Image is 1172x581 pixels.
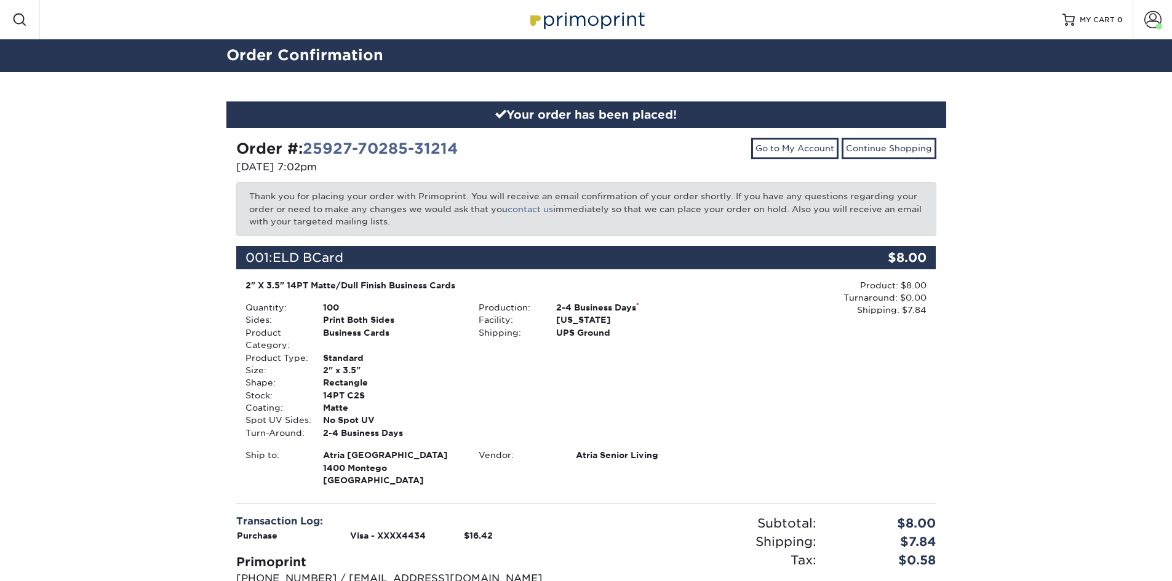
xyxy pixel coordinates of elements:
[314,414,469,426] div: No Spot UV
[464,531,493,540] strong: $16.42
[236,389,314,401] div: Stock:
[826,514,946,532] div: $8.00
[236,326,314,352] div: Product Category:
[547,326,703,339] div: UPS Ground
[314,352,469,364] div: Standard
[236,364,314,376] div: Size:
[525,6,648,33] img: Primoprint
[303,140,458,157] a: 25927-70285-31214
[826,551,946,569] div: $0.58
[323,449,460,485] strong: [GEOGRAPHIC_DATA]
[314,301,469,314] div: 100
[236,401,314,414] div: Coating:
[236,427,314,439] div: Turn-Around:
[237,531,277,540] strong: Purchase
[314,401,469,414] div: Matte
[236,514,577,529] div: Transaction Log:
[469,326,547,339] div: Shipping:
[819,246,936,269] div: $8.00
[273,250,343,265] span: ELD BCard
[236,160,577,175] p: [DATE] 7:02pm
[314,326,469,352] div: Business Cards
[547,301,703,314] div: 2-4 Business Days
[469,449,567,461] div: Vendor:
[236,246,819,269] div: 001:
[236,376,314,389] div: Shape:
[469,301,547,314] div: Production:
[314,376,469,389] div: Rectangle
[314,364,469,376] div: 2" x 3.5"
[703,279,927,317] div: Product: $8.00 Turnaround: $0.00 Shipping: $7.84
[508,204,553,214] a: contact us
[469,314,547,326] div: Facility:
[547,314,703,326] div: [US_STATE]
[245,279,694,291] div: 2" X 3.5" 14PT Matte/Dull Finish Business Cards
[323,449,460,461] span: Atria [GEOGRAPHIC_DATA]
[226,101,946,128] div: Your order has been placed!
[314,314,469,326] div: Print Both Sides
[567,449,703,461] div: Atria Senior Living
[1080,15,1115,25] span: MY CART
[586,551,826,569] div: Tax:
[236,182,936,235] p: Thank you for placing your order with Primoprint. You will receive an email confirmation of your ...
[314,389,469,401] div: 14PT C2S
[842,138,936,159] a: Continue Shopping
[236,140,458,157] strong: Order #:
[236,301,314,314] div: Quantity:
[236,352,314,364] div: Product Type:
[586,514,826,532] div: Subtotal:
[236,553,577,571] div: Primoprint
[350,531,426,540] strong: Visa - XXXX4434
[236,449,314,486] div: Ship to:
[586,532,826,551] div: Shipping:
[751,138,839,159] a: Go to My Account
[236,314,314,326] div: Sides:
[1117,15,1123,24] span: 0
[236,414,314,426] div: Spot UV Sides:
[314,427,469,439] div: 2-4 Business Days
[217,44,955,67] h2: Order Confirmation
[826,532,946,551] div: $7.84
[323,462,460,474] span: 1400 Montego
